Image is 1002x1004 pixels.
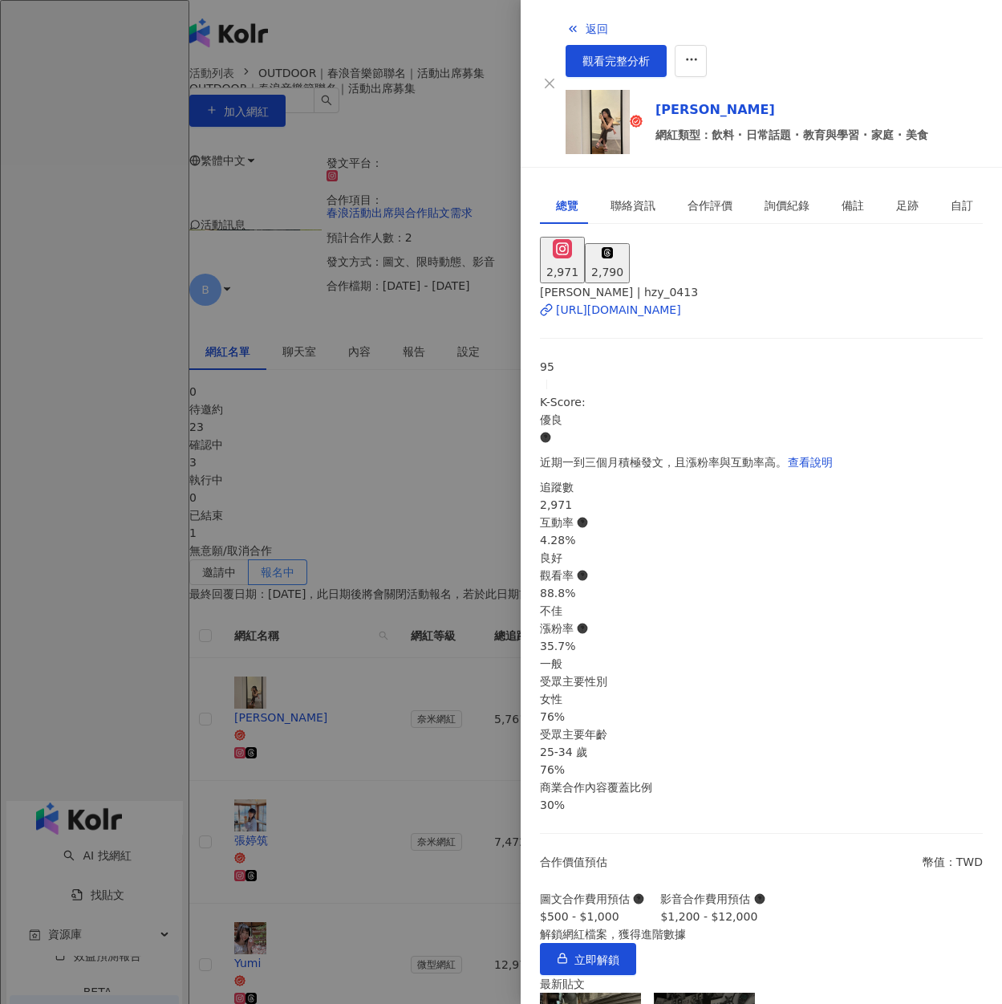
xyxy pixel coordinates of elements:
div: 不佳 [540,602,983,620]
div: 受眾主要性別 [540,673,983,690]
div: 2,971 [546,263,578,281]
a: 觀看完整分析 [566,45,667,77]
div: 圖文合作費用預估 [540,890,644,908]
div: [URL][DOMAIN_NAME] [556,301,681,319]
div: 自訂 [951,197,973,214]
div: 解鎖網紅檔案，獲得進階數據 [540,925,983,943]
img: KOL Avatar [566,90,630,154]
div: K-Score : [540,393,983,446]
div: 幣值：TWD [923,853,983,871]
span: 返回 [586,22,608,35]
div: 觀看率 [540,567,983,584]
button: Close [540,74,559,93]
button: 2,971 [540,237,585,283]
span: 觀看完整分析 [582,55,650,67]
div: 追蹤數 [540,478,983,496]
div: 聯絡資訊 [611,197,655,214]
div: 2,790 [591,263,623,281]
div: 備註 [842,197,864,214]
div: 一般 [540,655,983,673]
div: $1,200 - $12,000 [660,908,765,925]
div: 最新貼文 [540,975,983,993]
div: 漲粉率 [540,620,983,637]
div: 良好 [540,549,983,567]
a: [PERSON_NAME] [655,100,928,120]
div: 足跡 [896,197,919,214]
div: 近期一到三個月積極發文，且漲粉率與互動率高。 [540,446,983,478]
button: 返回 [566,13,609,45]
div: 優良 [540,411,983,429]
div: 詢價紀錄 [765,197,809,214]
a: [URL][DOMAIN_NAME] [540,301,983,319]
span: close [543,77,556,90]
div: 76% [540,761,983,778]
div: 受眾主要年齡 [540,726,983,743]
button: 2,790 [585,243,630,283]
div: 2,971 [540,496,983,514]
div: $500 - $1,000 [540,908,644,925]
div: 76% [540,708,983,726]
div: 互動率 [540,514,983,531]
div: 25-34 歲 [540,743,983,761]
div: 總覽 [556,197,578,214]
span: [PERSON_NAME] | hzy_0413 [540,286,698,299]
div: 95 [540,358,983,376]
span: 查看說明 [788,456,833,469]
a: KOL Avatar [566,90,643,154]
div: 30% [540,796,983,814]
span: 立即解鎖 [574,953,619,966]
button: 立即解鎖 [540,943,636,975]
div: 影音合作費用預估 [660,890,765,908]
button: 查看說明 [787,446,834,478]
div: 商業合作內容覆蓋比例 [540,778,983,796]
div: 女性 [540,690,983,708]
span: 網紅類型：飲料 · 日常話題 · 教育與學習 · 家庭 · 美食 [655,126,928,144]
div: 合作評價 [688,197,732,214]
div: 合作價值預估 [540,853,607,871]
div: 4.28% [540,531,983,549]
div: 35.7% [540,637,983,655]
div: 88.8% [540,584,983,602]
